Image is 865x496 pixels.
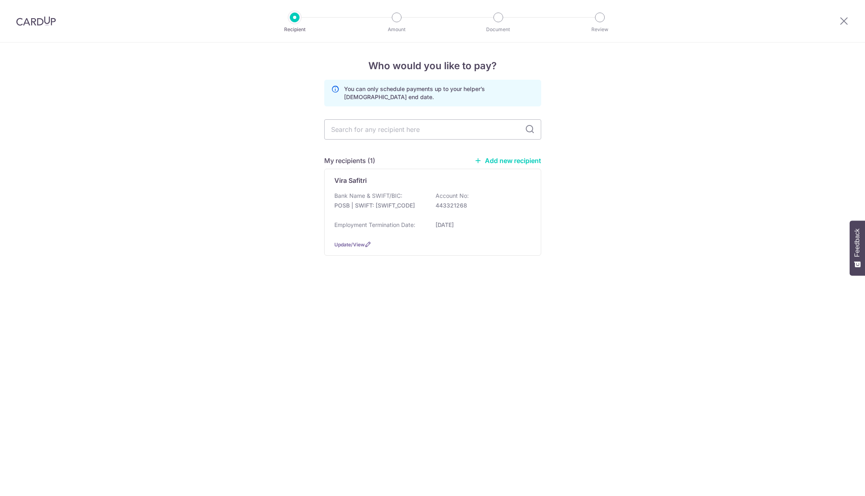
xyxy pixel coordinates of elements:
h5: My recipients (1) [324,156,375,165]
p: You can only schedule payments up to your helper’s [DEMOGRAPHIC_DATA] end date. [344,85,534,101]
p: Review [570,25,630,34]
p: Recipient [265,25,325,34]
span: Feedback [854,229,861,257]
p: Bank Name & SWIFT/BIC: [334,192,402,200]
p: 443321268 [436,201,526,210]
img: CardUp [16,16,56,26]
button: Feedback - Show survey [850,220,865,276]
h4: Who would you like to pay? [324,59,541,73]
p: [DATE] [436,221,526,229]
p: POSB | SWIFT: [SWIFT_CODE] [334,201,425,210]
a: Update/View [334,242,365,248]
p: Amount [367,25,427,34]
p: Vira Safitri [334,176,367,185]
p: Account No: [436,192,469,200]
iframe: Opens a widget where you can find more information [813,472,857,492]
input: Search for any recipient here [324,119,541,140]
p: Document [468,25,528,34]
a: Add new recipient [474,157,541,165]
p: Employment Termination Date: [334,221,415,229]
